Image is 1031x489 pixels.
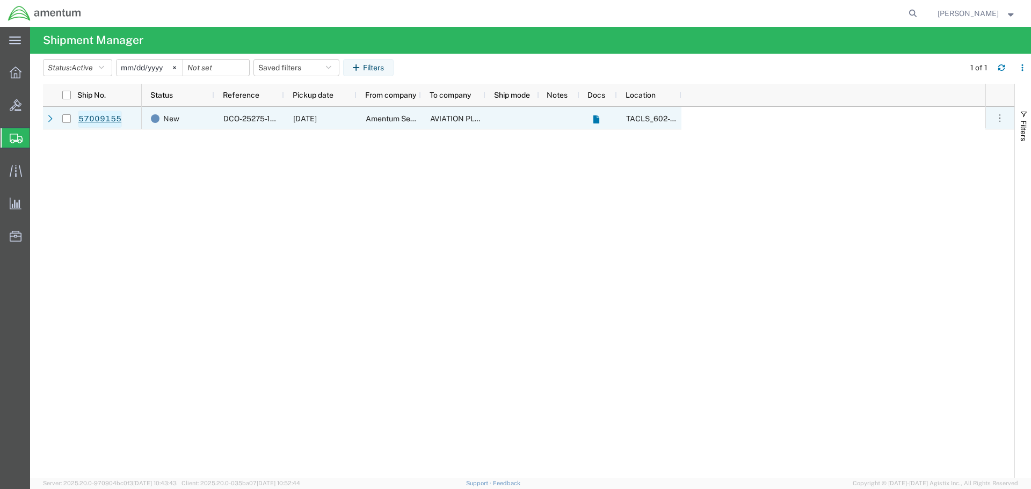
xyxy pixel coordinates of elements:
[163,107,179,130] span: New
[71,63,93,72] span: Active
[78,111,122,128] a: 57009155
[366,114,446,123] span: Amentum Services, Inc.
[937,7,1017,20] button: [PERSON_NAME]
[8,5,82,21] img: logo
[43,480,177,486] span: Server: 2025.20.0-970904bc0f3
[183,60,249,76] input: Not set
[150,91,173,99] span: Status
[257,480,300,486] span: [DATE] 10:52:44
[494,91,530,99] span: Ship mode
[493,480,520,486] a: Feedback
[626,114,827,123] span: TACLS_602-Jefferson City, MO
[430,114,500,123] span: AVIATION PLUS INC
[547,91,568,99] span: Notes
[970,62,989,74] div: 1 of 1
[253,59,339,76] button: Saved filters
[117,60,183,76] input: Not set
[938,8,999,19] span: David Manner
[223,114,294,123] span: DCO-25275-169020
[1019,120,1028,141] span: Filters
[466,480,493,486] a: Support
[343,59,394,76] button: Filters
[587,91,605,99] span: Docs
[365,91,416,99] span: From company
[43,59,112,76] button: Status:Active
[133,480,177,486] span: [DATE] 10:43:43
[43,27,143,54] h4: Shipment Manager
[181,480,300,486] span: Client: 2025.20.0-035ba07
[853,479,1018,488] span: Copyright © [DATE]-[DATE] Agistix Inc., All Rights Reserved
[223,91,259,99] span: Reference
[430,91,471,99] span: To company
[626,91,656,99] span: Location
[293,91,333,99] span: Pickup date
[293,114,317,123] span: 10/02/2025
[77,91,106,99] span: Ship No.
